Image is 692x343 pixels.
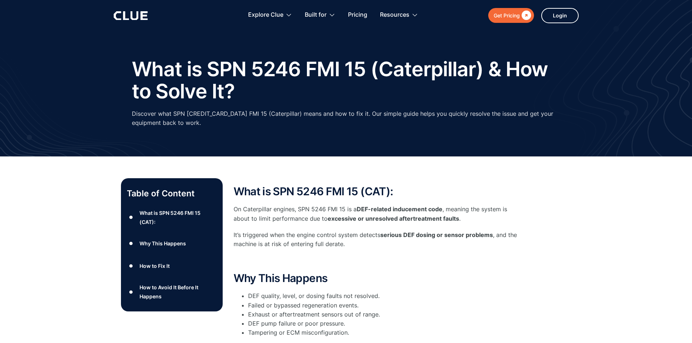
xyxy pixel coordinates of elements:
[357,205,442,213] strong: DEF-related inducement code
[132,109,561,127] p: Discover what SPN [CREDIT_CARD_DATA] FMI 15 (Caterpillar) means and how to fix it. Our simple gui...
[139,283,216,301] div: How to Avoid It Before It Happens
[380,4,409,26] div: Resources
[127,212,135,223] div: ●
[127,287,135,298] div: ●
[248,4,283,26] div: Explore Clue
[520,11,531,20] div: 
[248,310,524,319] li: Exhaust or aftertreatment sensors out of range.
[234,205,524,223] p: On Caterpillar engines, SPN 5246 FMI 15 is a , meaning the system is about to limit performance d...
[139,239,186,248] div: Why This Happens
[248,319,524,328] li: DEF pump failure or poor pressure.
[248,291,524,301] li: DEF quality, level, or dosing faults not resolved.
[234,185,524,197] h2: What is SPN 5246 FMI 15 (CAT):
[380,231,493,238] strong: serious DEF dosing or sensor problems
[127,238,217,249] a: ●Why This Happens
[127,261,135,271] div: ●
[488,8,534,23] a: Get Pricing
[348,4,367,26] a: Pricing
[305,4,335,26] div: Built for
[234,256,524,265] p: ‍
[127,261,217,271] a: ●How to Fix It
[139,261,170,270] div: How to Fix It
[328,215,459,222] strong: excessive or unresolved aftertreatment faults
[248,4,292,26] div: Explore Clue
[248,301,524,310] li: Failed or bypassed regeneration events.
[305,4,327,26] div: Built for
[139,208,216,226] div: What is SPN 5246 FMI 15 (CAT):
[127,283,217,301] a: ●How to Avoid It Before It Happens
[132,58,561,102] h1: What is SPN 5246 FMI 15 (Caterpillar) & How to Solve It?
[248,328,524,337] li: Tampering or ECM misconfiguration.
[541,8,579,23] a: Login
[127,208,217,226] a: ●What is SPN 5246 FMI 15 (CAT):
[127,238,135,249] div: ●
[234,230,524,249] p: It’s triggered when the engine control system detects , and the machine is at risk of entering fu...
[234,272,524,284] h2: Why This Happens
[380,4,418,26] div: Resources
[127,188,217,199] p: Table of Content
[494,11,520,20] div: Get Pricing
